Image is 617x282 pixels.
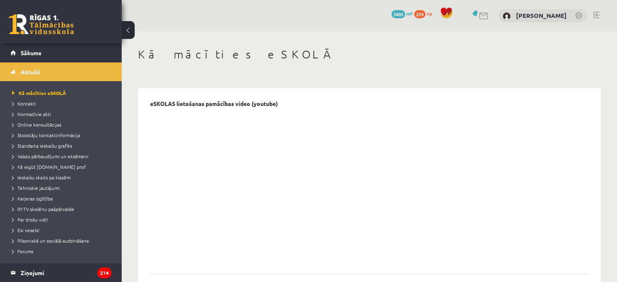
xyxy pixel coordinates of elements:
[11,263,112,282] a: Ziņojumi214
[516,11,567,19] a: [PERSON_NAME]
[21,49,41,56] span: Sākums
[12,142,72,149] span: Standarta ieskaišu grafiks
[12,205,114,213] a: R1TV skolēnu pašpārvalde
[11,62,112,81] a: Aktuāli
[391,10,413,17] a: 3405 mP
[12,110,114,118] a: Normatīvie akti
[12,174,71,181] span: Ieskaišu skaits pa klasēm
[391,10,405,18] span: 3405
[12,121,61,128] span: Online konsultācijas
[12,90,66,96] span: Kā mācīties eSKOLĀ
[21,263,112,282] legend: Ziņojumi
[414,10,426,18] span: 259
[12,153,88,159] span: Valsts pārbaudījumi un eksāmeni
[12,153,114,160] a: Valsts pārbaudījumi un eksāmeni
[406,10,413,17] span: mP
[12,237,89,244] span: Pilsoniskā un sociālā audzināšana
[12,131,114,139] a: Skolotāju kontaktinformācija
[12,195,53,202] span: Karjeras izglītība
[12,185,60,191] span: Tehniskie jautājumi
[12,237,114,244] a: Pilsoniskā un sociālā audzināšana
[9,14,74,34] a: Rīgas 1. Tālmācības vidusskola
[12,216,48,223] span: Par drošu vidi!
[12,142,114,149] a: Standarta ieskaišu grafiks
[12,226,114,234] a: Esi vesels!
[12,206,74,212] span: R1TV skolēnu pašpārvalde
[12,100,36,107] span: Kontakti
[138,47,601,61] h1: Kā mācīties eSKOLĀ
[12,174,114,181] a: Ieskaišu skaits pa klasēm
[12,121,114,128] a: Online konsultācijas
[97,267,112,278] i: 214
[12,195,114,202] a: Karjeras izglītība
[12,100,114,107] a: Kontakti
[11,43,112,62] a: Sākums
[12,163,114,170] a: Kā iegūt [DOMAIN_NAME] prof
[503,12,511,20] img: Marta Marija Raksa
[427,10,432,17] span: xp
[12,248,114,255] a: Forums
[12,227,39,233] span: Esi vesels!
[12,89,114,97] a: Kā mācīties eSKOLĀ
[12,164,86,170] span: Kā iegūt [DOMAIN_NAME] prof
[12,216,114,223] a: Par drošu vidi!
[21,68,40,75] span: Aktuāli
[150,100,278,107] p: eSKOLAS lietošanas pamācības video (youtube)
[12,184,114,192] a: Tehniskie jautājumi
[12,132,80,138] span: Skolotāju kontaktinformācija
[414,10,436,17] a: 259 xp
[12,248,33,254] span: Forums
[12,111,51,117] span: Normatīvie akti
